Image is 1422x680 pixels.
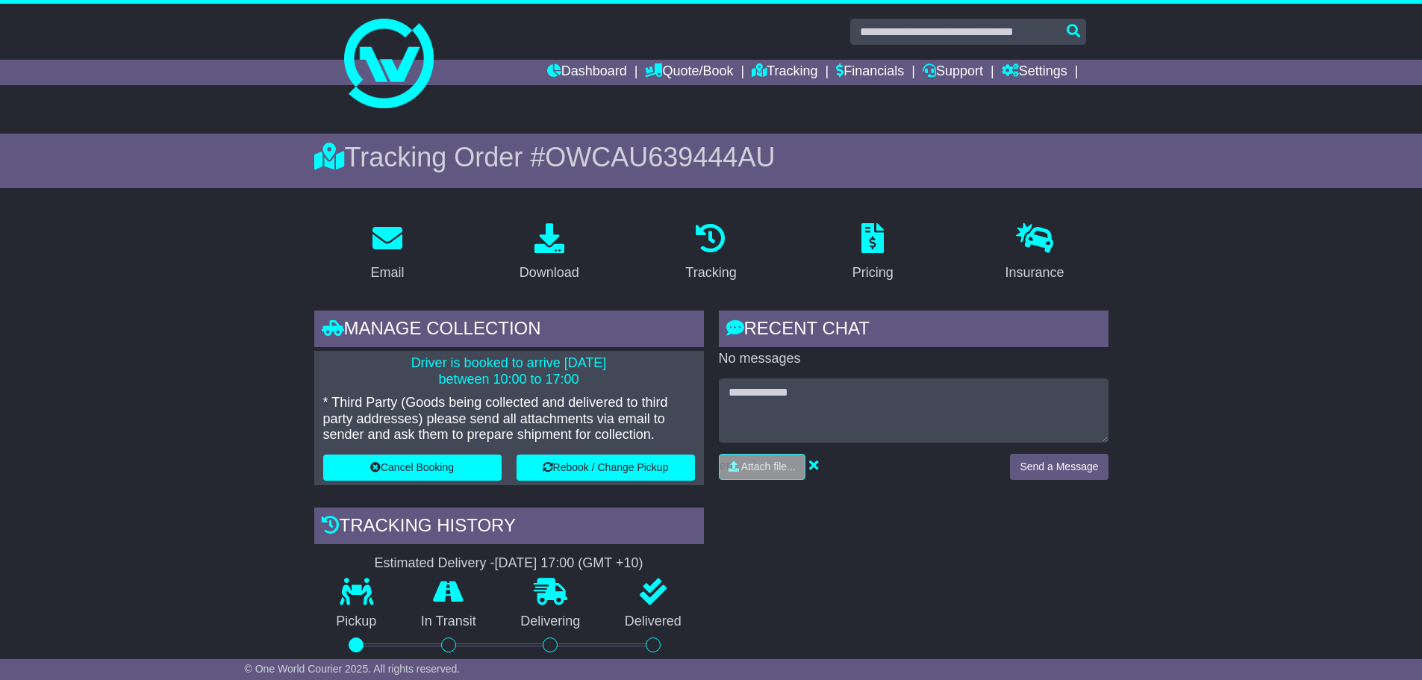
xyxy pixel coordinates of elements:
[1002,60,1067,85] a: Settings
[510,218,589,288] a: Download
[645,60,733,85] a: Quote/Book
[314,508,704,548] div: Tracking history
[314,141,1108,173] div: Tracking Order #
[314,311,704,351] div: Manage collection
[852,263,894,283] div: Pricing
[361,218,414,288] a: Email
[323,455,502,481] button: Cancel Booking
[245,663,461,675] span: © One World Courier 2025. All rights reserved.
[1010,454,1108,480] button: Send a Message
[836,60,904,85] a: Financials
[517,455,695,481] button: Rebook / Change Pickup
[314,614,399,630] p: Pickup
[719,351,1108,367] p: No messages
[314,555,704,572] div: Estimated Delivery -
[520,263,579,283] div: Download
[752,60,817,85] a: Tracking
[719,311,1108,351] div: RECENT CHAT
[602,614,704,630] p: Delivered
[843,218,903,288] a: Pricing
[545,142,775,172] span: OWCAU639444AU
[1005,263,1064,283] div: Insurance
[399,614,499,630] p: In Transit
[495,555,643,572] div: [DATE] 17:00 (GMT +10)
[676,218,746,288] a: Tracking
[323,355,695,387] p: Driver is booked to arrive [DATE] between 10:00 to 17:00
[923,60,983,85] a: Support
[996,218,1074,288] a: Insurance
[547,60,627,85] a: Dashboard
[685,263,736,283] div: Tracking
[370,263,404,283] div: Email
[323,395,695,443] p: * Third Party (Goods being collected and delivered to third party addresses) please send all atta...
[499,614,603,630] p: Delivering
